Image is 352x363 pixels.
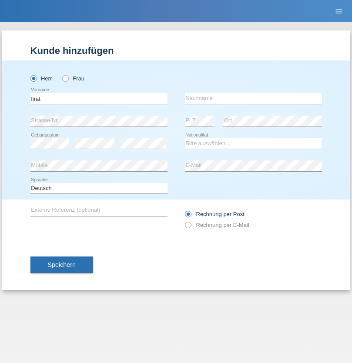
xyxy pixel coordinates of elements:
[48,261,76,268] span: Speichern
[185,222,191,233] input: Rechnung per E-Mail
[185,211,245,217] label: Rechnung per Post
[62,75,84,82] label: Frau
[330,8,348,13] a: menu
[30,75,36,81] input: Herr
[30,256,93,273] button: Speichern
[335,7,343,16] i: menu
[62,75,68,81] input: Frau
[30,45,322,56] h1: Kunde hinzufügen
[185,222,249,228] label: Rechnung per E-Mail
[185,211,191,222] input: Rechnung per Post
[30,75,52,82] label: Herr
